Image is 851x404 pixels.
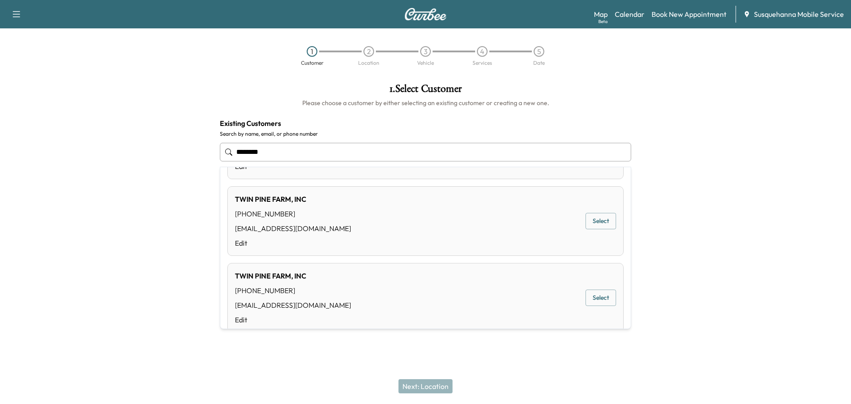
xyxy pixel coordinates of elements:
[220,130,631,137] label: Search by name, email, or phone number
[533,60,545,66] div: Date
[586,213,616,229] button: Select
[235,223,351,234] div: [EMAIL_ADDRESS][DOMAIN_NAME]
[472,60,492,66] div: Services
[652,9,726,20] a: Book New Appointment
[235,238,351,248] a: Edit
[307,46,317,57] div: 1
[235,285,351,296] div: [PHONE_NUMBER]
[586,290,616,306] button: Select
[220,83,631,98] h1: 1 . Select Customer
[235,271,351,281] div: TWIN PINE FARM, INC
[754,9,844,20] span: Susquehanna Mobile Service
[220,118,631,129] h4: Existing Customers
[615,9,644,20] a: Calendar
[417,60,434,66] div: Vehicle
[534,46,544,57] div: 5
[420,46,431,57] div: 3
[404,8,447,20] img: Curbee Logo
[235,208,351,219] div: [PHONE_NUMBER]
[358,60,379,66] div: Location
[220,98,631,107] h6: Please choose a customer by either selecting an existing customer or creating a new one.
[235,194,351,204] div: TWIN PINE FARM, INC
[235,300,351,310] div: [EMAIL_ADDRESS][DOMAIN_NAME]
[594,9,608,20] a: MapBeta
[598,18,608,25] div: Beta
[301,60,324,66] div: Customer
[363,46,374,57] div: 2
[235,314,351,325] a: Edit
[477,46,488,57] div: 4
